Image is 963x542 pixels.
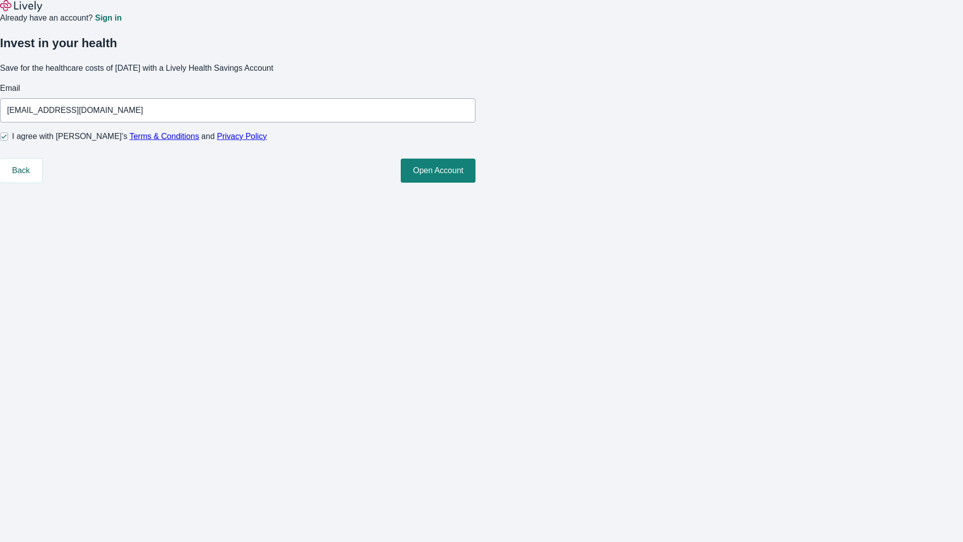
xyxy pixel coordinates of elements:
a: Terms & Conditions [129,132,199,141]
a: Privacy Policy [217,132,267,141]
span: I agree with [PERSON_NAME]’s and [12,130,267,143]
button: Open Account [401,159,475,183]
a: Sign in [95,14,121,22]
